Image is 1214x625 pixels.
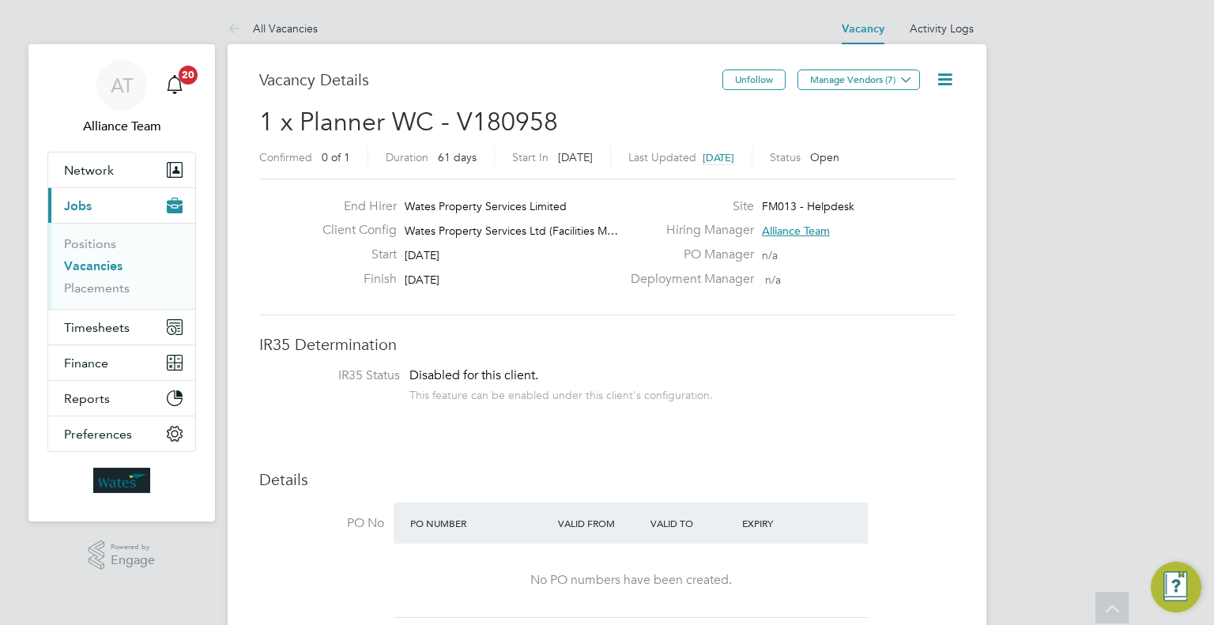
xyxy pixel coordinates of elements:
button: Unfollow [722,70,786,90]
h3: IR35 Determination [259,334,955,355]
div: Expiry [738,509,831,537]
label: Hiring Manager [621,222,754,239]
label: Confirmed [259,150,312,164]
h3: Vacancy Details [259,70,722,90]
button: Finance [48,345,195,380]
span: Alliance Team [47,117,196,136]
a: All Vacancies [228,21,318,36]
span: Open [810,150,839,164]
button: Manage Vendors (7) [797,70,920,90]
a: Positions [64,236,116,251]
nav: Main navigation [28,44,215,521]
span: 0 of 1 [322,150,350,164]
label: Last Updated [628,150,696,164]
span: Engage [111,554,155,567]
label: Finish [310,271,397,288]
a: 20 [159,60,190,111]
a: Activity Logs [910,21,974,36]
span: Reports [64,391,110,406]
img: wates-logo-retina.png [93,468,150,493]
span: 1 x Planner WC - V180958 [259,107,558,137]
button: Network [48,152,195,187]
span: [DATE] [405,248,439,262]
label: Duration [386,150,428,164]
button: Preferences [48,416,195,451]
label: PO Manager [621,247,754,263]
label: Start In [512,150,549,164]
span: Wates Property Services Limited [405,199,567,213]
a: Placements [64,280,130,296]
label: Start [310,247,397,263]
label: Status [770,150,801,164]
div: This feature can be enabled under this client's configuration. [409,384,713,402]
button: Reports [48,381,195,416]
span: Finance [64,356,108,371]
button: Engage Resource Center [1151,562,1201,612]
span: Wates Property Services Ltd (Facilities M… [405,224,618,238]
a: Go to home page [47,468,196,493]
span: Network [64,163,114,178]
label: PO No [259,515,384,532]
label: IR35 Status [275,367,400,384]
span: [DATE] [558,150,593,164]
span: Timesheets [64,320,130,335]
span: AT [111,75,134,96]
a: Powered byEngage [89,540,156,570]
span: [DATE] [703,151,734,164]
span: Preferences [64,427,132,442]
a: Vacancies [64,258,123,273]
span: 61 days [438,150,477,164]
label: Client Config [310,222,397,239]
button: Jobs [48,188,195,223]
span: FM013 - Helpdesk [762,199,854,213]
h3: Details [259,469,955,490]
a: Vacancy [842,22,884,36]
button: Timesheets [48,310,195,345]
a: ATAlliance Team [47,60,196,136]
span: Powered by [111,540,155,554]
div: Valid From [554,509,647,537]
span: [DATE] [405,273,439,287]
span: Alliance Team [762,224,830,238]
span: 20 [179,66,198,85]
div: Jobs [48,223,195,309]
label: Deployment Manager [621,271,754,288]
div: Valid To [647,509,739,537]
span: Jobs [64,198,92,213]
div: No PO numbers have been created. [409,572,852,589]
label: Site [621,198,754,215]
span: n/a [765,273,781,287]
label: End Hirer [310,198,397,215]
div: PO Number [406,509,554,537]
span: n/a [762,248,778,262]
span: Disabled for this client. [409,367,538,383]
